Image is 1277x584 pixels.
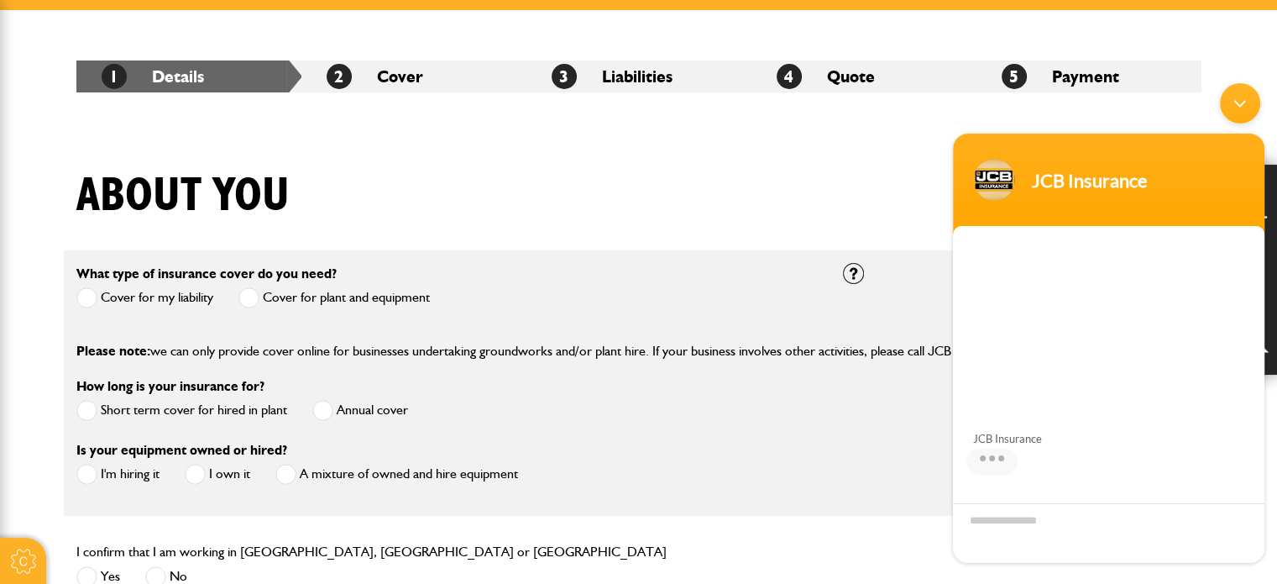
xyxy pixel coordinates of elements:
[312,400,408,421] label: Annual cover
[76,464,160,485] label: I'm hiring it
[76,168,290,224] h1: About you
[102,64,127,89] span: 1
[76,545,667,559] label: I confirm that I am working in [GEOGRAPHIC_DATA], [GEOGRAPHIC_DATA] or [GEOGRAPHIC_DATA]
[76,340,1201,362] p: we can only provide cover online for businesses undertaking groundworks and/or plant hire. If you...
[552,64,577,89] span: 3
[945,75,1273,571] iframe: SalesIQ Chatwindow
[301,61,526,92] li: Cover
[976,61,1201,92] li: Payment
[76,61,301,92] li: Details
[76,400,287,421] label: Short term cover for hired in plant
[76,343,150,359] span: Please note:
[275,464,518,485] label: A mixture of owned and hire equipment
[327,64,352,89] span: 2
[185,464,250,485] label: I own it
[76,267,337,281] label: What type of insurance cover do you need?
[777,64,802,89] span: 4
[76,380,264,393] label: How long is your insurance for?
[526,61,751,92] li: Liabilities
[76,287,213,308] label: Cover for my liability
[751,61,976,92] li: Quote
[1002,64,1027,89] span: 5
[238,287,430,308] label: Cover for plant and equipment
[76,444,287,457] label: Is your equipment owned or hired?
